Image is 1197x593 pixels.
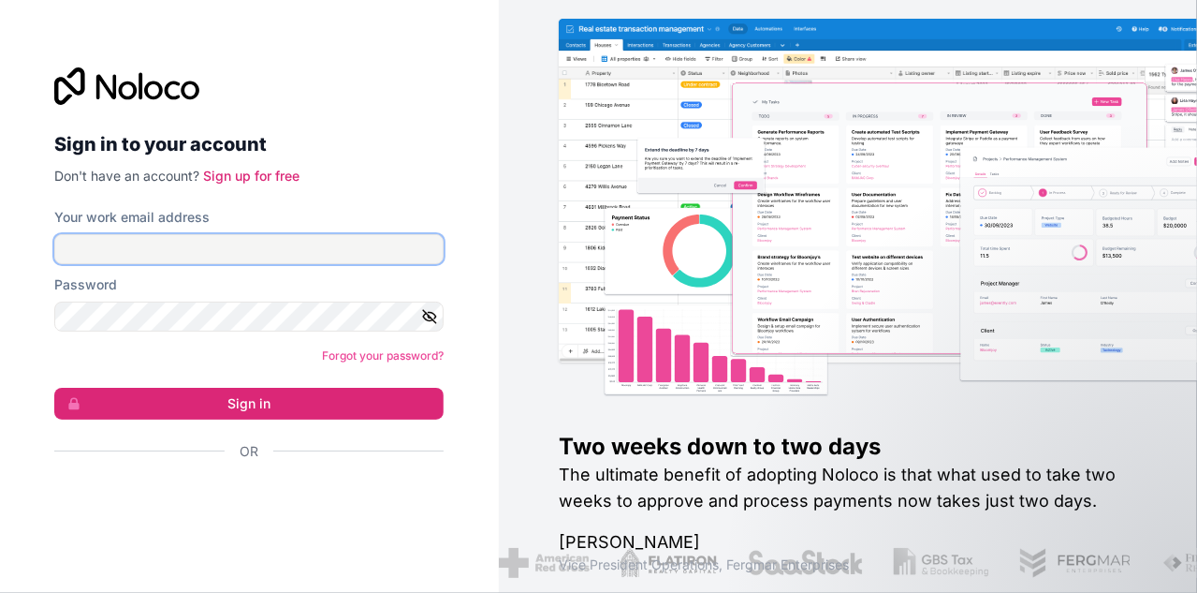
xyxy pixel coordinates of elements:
input: Password [54,302,444,332]
span: Don't have an account? [54,168,199,184]
a: Sign up for free [203,168,299,184]
iframe: Intercom notifications message [823,452,1197,584]
label: Your work email address [54,208,210,227]
h2: The ultimate benefit of adopting Noloco is that what used to take two weeks to approve and proces... [559,462,1137,514]
button: Sign in [54,388,444,420]
iframe: Sign in with Google Button [45,482,438,523]
h1: [PERSON_NAME] [559,529,1137,556]
a: Forgot your password? [322,348,444,363]
h1: Two weeks down to two days [559,432,1137,462]
h1: Vice President Operations , Fergmar Enterprises [559,556,1137,574]
label: Password [54,275,117,294]
h2: Sign in to your account [54,127,444,161]
input: Email address [54,234,444,264]
img: /assets/american-red-cross-BAupjrZR.png [499,548,590,578]
span: Or [240,442,258,461]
